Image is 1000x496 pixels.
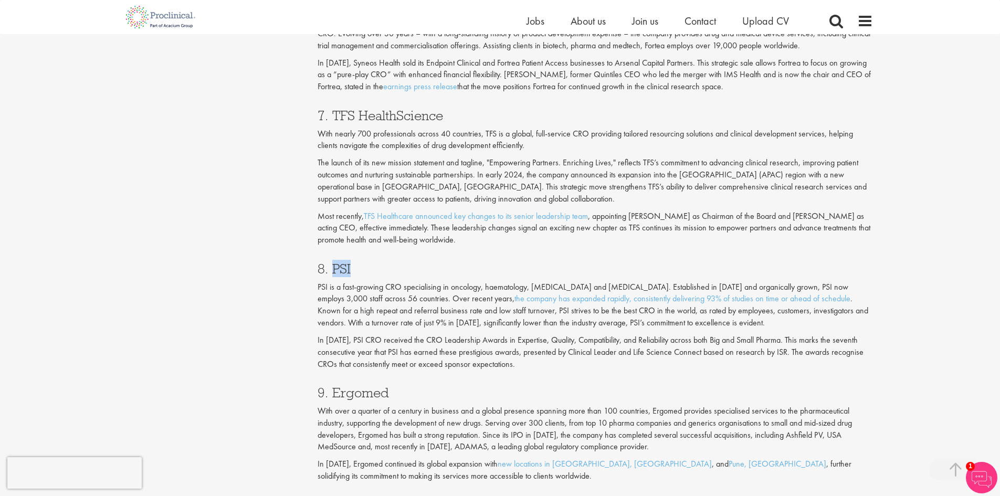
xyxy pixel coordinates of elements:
iframe: reCAPTCHA [7,457,142,489]
h3: 9. Ergomed [318,386,873,399]
a: Jobs [527,14,544,28]
h3: 7. TFS HealthScience [318,109,873,122]
p: With over a quarter of a century in business and a global presence spanning more than 100 countri... [318,405,873,453]
a: the company has expanded rapidly, consistently delivering 93% of studies on time or ahead of sche... [514,293,850,304]
p: In [DATE], PSI CRO received the CRO Leadership Awards in Expertise, Quality, Compatibility, and R... [318,334,873,371]
a: Pune, [GEOGRAPHIC_DATA] [729,458,826,469]
a: Upload CV [742,14,789,28]
img: Chatbot [966,462,997,493]
p: In [DATE], Syneos Health sold its Endpoint Clinical and Fortrea Patient Access businesses to Arse... [318,57,873,93]
span: 1 [966,462,975,471]
h3: 8. PSI [318,262,873,276]
p: With nearly 700 professionals across 40 countries, TFS is a global, full-service CRO providing ta... [318,128,873,152]
a: earnings press release [383,81,457,92]
a: TFS Healthcare announced key changes to its senior leadership team [364,210,588,221]
p: PSI is a fast-growing CRO specialising in oncology, haematology, [MEDICAL_DATA] and [MEDICAL_DATA... [318,281,873,329]
a: new locations in [GEOGRAPHIC_DATA], [GEOGRAPHIC_DATA] [498,458,712,469]
a: Contact [685,14,716,28]
a: Join us [632,14,658,28]
p: The launch of its new mission statement and tagline, "Empowering Partners. Enriching Lives," refl... [318,157,873,205]
p: Most recently, , appointing [PERSON_NAME] as Chairman of the Board and [PERSON_NAME] as acting CE... [318,210,873,247]
p: In [DATE], Ergomed continued its global expansion with , and , further solidifying its commitment... [318,458,873,482]
a: About us [571,14,606,28]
